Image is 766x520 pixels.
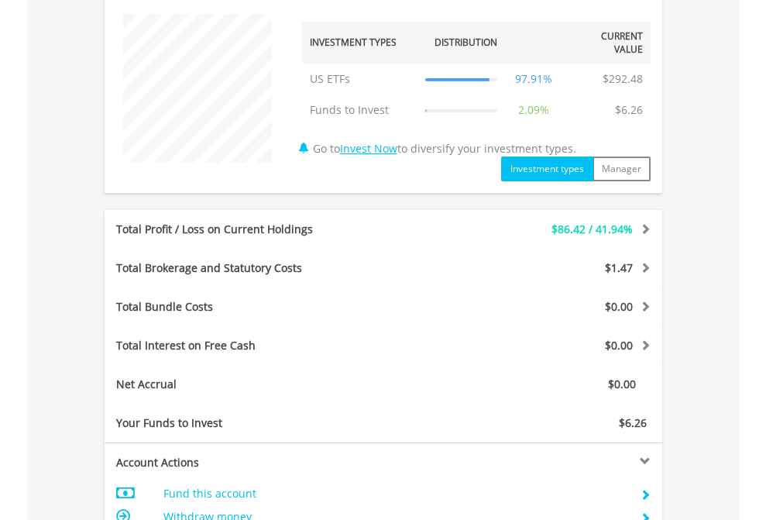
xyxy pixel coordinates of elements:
div: Your Funds to Invest [105,415,383,431]
td: 2.09% [505,95,563,126]
div: Total Brokerage and Statutory Costs [105,260,430,276]
span: $0.00 [605,338,633,353]
td: $6.26 [607,95,651,126]
span: $6.26 [619,415,647,430]
div: Net Accrual [105,377,430,392]
span: $0.00 [605,299,633,314]
a: Invest Now [340,141,397,156]
span: $86.42 / 41.94% [551,222,633,236]
td: $292.48 [595,64,651,95]
th: Investment Types [302,22,418,64]
button: Investment types [501,157,593,181]
div: Total Profit / Loss on Current Holdings [105,222,430,237]
td: Fund this account [163,482,621,505]
div: Go to to diversify your investment types. [290,6,662,181]
th: Current Value [563,22,651,64]
td: 97.91% [505,64,563,95]
td: US ETFs [302,64,418,95]
div: Total Interest on Free Cash [105,338,430,353]
div: Account Actions [105,455,383,470]
span: $1.47 [605,260,633,275]
td: Funds to Invest [302,95,418,126]
button: Manager [593,157,651,181]
span: $0.00 [608,377,636,391]
div: Total Bundle Costs [105,299,430,315]
div: Distribution [435,36,497,49]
